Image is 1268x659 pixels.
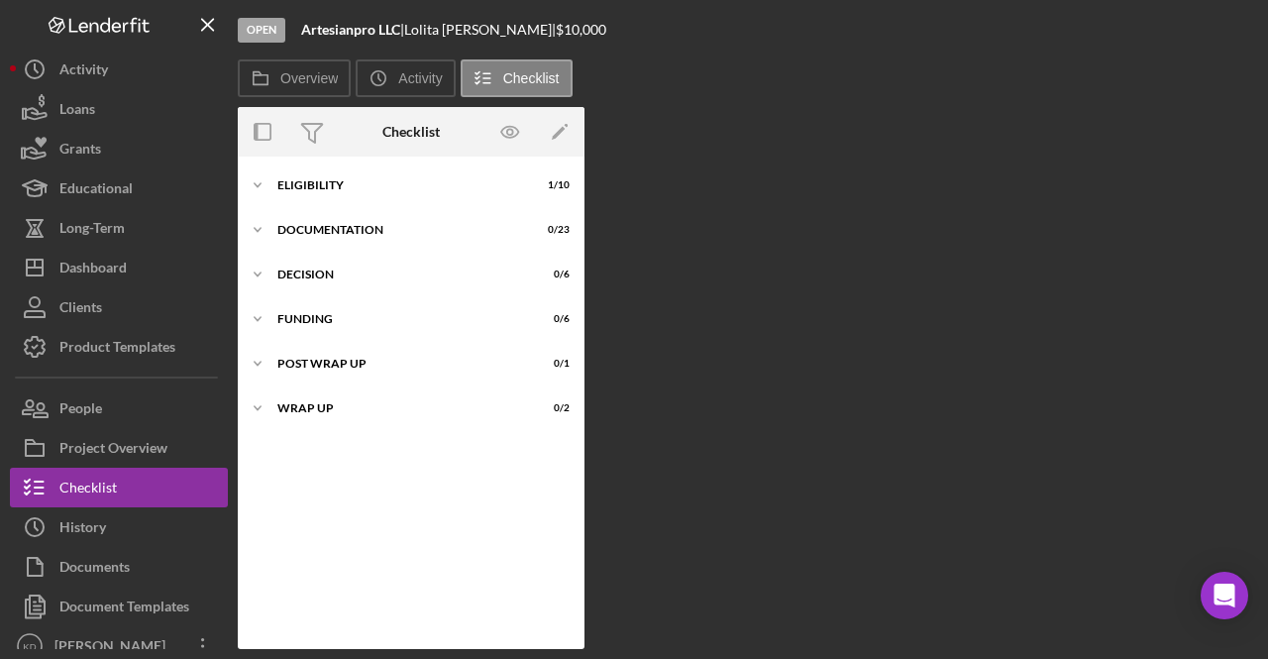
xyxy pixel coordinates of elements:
button: Grants [10,129,228,168]
button: Clients [10,287,228,327]
label: Activity [398,70,442,86]
div: Open [238,18,285,43]
div: | [301,22,404,38]
div: Educational [59,168,133,213]
div: Open Intercom Messenger [1201,572,1248,619]
button: Documents [10,547,228,587]
button: Project Overview [10,428,228,468]
div: Wrap up [277,402,520,414]
label: Checklist [503,70,560,86]
button: Long-Term [10,208,228,248]
div: 0 / 6 [534,313,570,325]
button: Overview [238,59,351,97]
div: Documentation [277,224,520,236]
div: Project Overview [59,428,167,473]
b: Artesianpro LLC [301,21,400,38]
button: People [10,388,228,428]
div: 0 / 1 [534,358,570,370]
button: Dashboard [10,248,228,287]
div: Clients [59,287,102,332]
button: Product Templates [10,327,228,367]
button: Document Templates [10,587,228,626]
label: Overview [280,70,338,86]
button: Activity [356,59,455,97]
div: Activity [59,50,108,94]
div: Product Templates [59,327,175,372]
div: History [59,507,106,552]
button: Checklist [461,59,573,97]
button: Activity [10,50,228,89]
div: Long-Term [59,208,125,253]
div: 0 / 23 [534,224,570,236]
div: Grants [59,129,101,173]
span: $10,000 [556,21,606,38]
button: Checklist [10,468,228,507]
div: People [59,388,102,433]
div: 1 / 10 [534,179,570,191]
div: Document Templates [59,587,189,631]
div: Funding [277,313,520,325]
div: Checklist [382,124,440,140]
div: 0 / 6 [534,269,570,280]
div: Checklist [59,468,117,512]
button: History [10,507,228,547]
button: Loans [10,89,228,129]
div: Post Wrap Up [277,358,520,370]
div: Dashboard [59,248,127,292]
text: KD [23,641,36,652]
div: 0 / 2 [534,402,570,414]
div: Documents [59,547,130,592]
button: Educational [10,168,228,208]
div: Lolita [PERSON_NAME] | [404,22,556,38]
div: Loans [59,89,95,134]
div: Eligibility [277,179,520,191]
div: Decision [277,269,520,280]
